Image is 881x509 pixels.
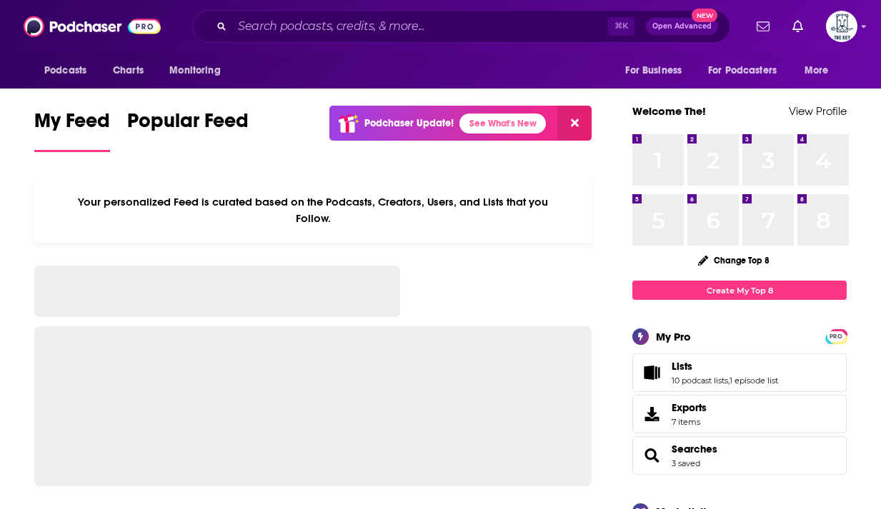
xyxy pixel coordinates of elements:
a: Exports [632,395,847,433]
a: Charts [104,57,152,84]
span: New [692,9,717,22]
a: Create My Top 8 [632,281,847,300]
span: Lists [632,353,847,392]
img: User Profile [826,11,857,42]
a: Show notifications dropdown [751,14,775,39]
a: View Profile [789,104,847,118]
input: Search podcasts, credits, & more... [232,15,608,38]
div: Search podcasts, credits, & more... [193,10,730,43]
span: Exports [672,401,707,414]
img: Podchaser - Follow, Share and Rate Podcasts [24,13,161,40]
span: My Feed [34,109,110,141]
div: My Pro [656,330,691,343]
span: Charts [113,61,144,81]
span: ⌘ K [608,17,634,36]
span: For Podcasters [708,61,777,81]
a: Welcome The! [632,104,706,118]
a: Lists [637,363,666,383]
a: 10 podcast lists [672,376,728,385]
button: Change Top 8 [690,251,778,269]
span: Logged in as TheKeyPR [826,11,857,42]
button: Show profile menu [826,11,857,42]
span: Lists [672,360,692,373]
button: open menu [615,57,700,84]
a: PRO [827,331,845,341]
span: Searches [632,436,847,475]
a: 1 episode list [730,376,778,385]
button: open menu [159,57,239,84]
span: , [728,376,730,385]
span: PRO [827,331,845,342]
a: Popular Feed [127,109,249,152]
span: Open Advanced [652,23,712,30]
button: open menu [699,57,797,84]
span: For Business [625,61,682,81]
p: Podchaser Update! [364,117,454,129]
span: More [805,61,829,81]
span: Podcasts [44,61,86,81]
span: Monitoring [169,61,220,81]
a: My Feed [34,109,110,152]
span: 7 items [672,417,707,427]
a: Lists [672,360,778,373]
button: open menu [795,57,847,84]
span: Popular Feed [127,109,249,141]
button: Open AdvancedNew [646,18,718,35]
a: 3 saved [672,458,700,468]
div: Your personalized Feed is curated based on the Podcasts, Creators, Users, and Lists that you Follow. [34,178,592,243]
a: Show notifications dropdown [787,14,809,39]
span: Exports [637,404,666,424]
a: Searches [672,443,717,455]
a: Searches [637,445,666,465]
a: See What's New [459,114,546,133]
button: open menu [34,57,105,84]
